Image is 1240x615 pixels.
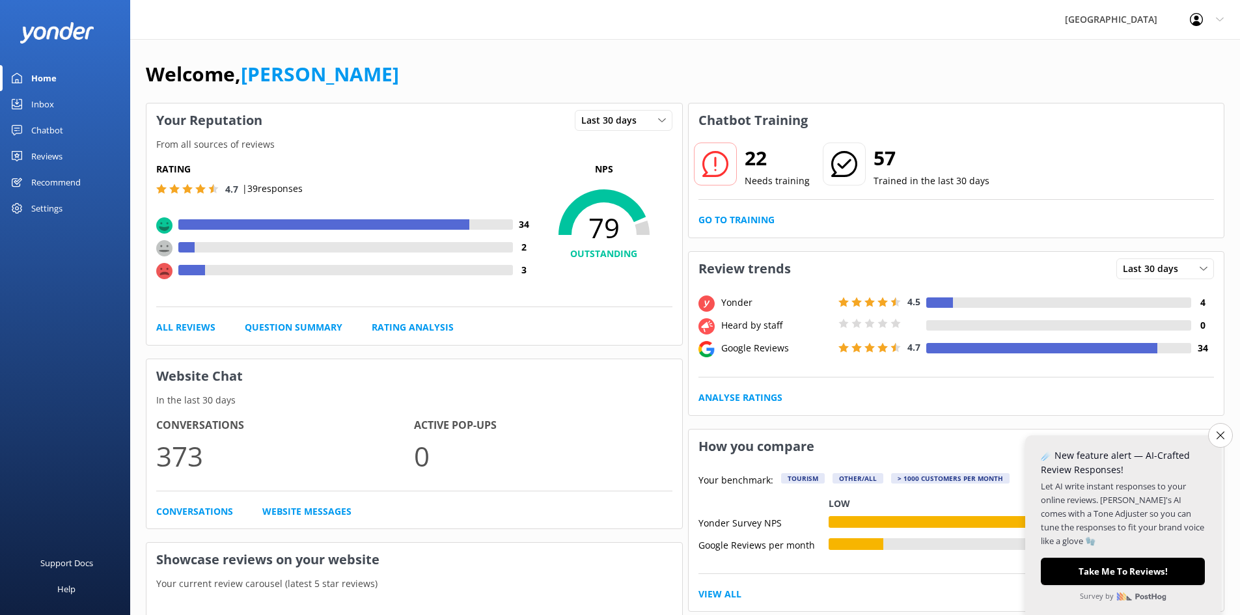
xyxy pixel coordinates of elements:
p: Your current review carousel (latest 5 star reviews) [146,577,682,591]
span: Last 30 days [1123,262,1186,276]
p: Trained in the last 30 days [874,174,989,188]
h3: How you compare [689,430,824,463]
h2: 22 [745,143,810,174]
p: Low [829,497,850,511]
div: > 1000 customers per month [891,473,1010,484]
p: | 39 responses [242,182,303,196]
a: Conversations [156,504,233,519]
h3: Review trends [689,252,801,286]
div: Chatbot [31,117,63,143]
a: View All [698,587,741,601]
div: Support Docs [40,550,93,576]
p: In the last 30 days [146,393,682,407]
p: NPS [536,162,672,176]
div: Help [57,576,76,602]
div: Tourism [781,473,825,484]
div: Settings [31,195,62,221]
h4: 3 [513,263,536,277]
div: Yonder [718,295,835,310]
div: Reviews [31,143,62,169]
div: Heard by staff [718,318,835,333]
p: 373 [156,434,414,478]
p: Needs training [745,174,810,188]
span: Last 30 days [581,113,644,128]
h4: 34 [1191,341,1214,355]
h4: Active Pop-ups [414,417,672,434]
span: 4.7 [225,183,238,195]
h3: Website Chat [146,359,682,393]
h4: 4 [1191,295,1214,310]
h2: 57 [874,143,989,174]
div: Home [31,65,57,91]
h4: OUTSTANDING [536,247,672,261]
h3: Chatbot Training [689,103,818,137]
p: From all sources of reviews [146,137,682,152]
span: 4.5 [907,295,920,308]
h4: 2 [513,240,536,254]
div: Google Reviews per month [698,538,829,550]
span: 4.7 [907,341,920,353]
a: [PERSON_NAME] [241,61,399,87]
h3: Showcase reviews on your website [146,543,682,577]
h3: Your Reputation [146,103,272,137]
a: Website Messages [262,504,351,519]
a: Go to Training [698,213,775,227]
div: Other/All [833,473,883,484]
a: All Reviews [156,320,215,335]
h4: Conversations [156,417,414,434]
h5: Rating [156,162,536,176]
img: yonder-white-logo.png [20,22,94,44]
p: Your benchmark: [698,473,773,489]
p: 0 [414,434,672,478]
div: Yonder Survey NPS [698,516,829,528]
a: Rating Analysis [372,320,454,335]
div: Inbox [31,91,54,117]
a: Question Summary [245,320,342,335]
h4: 0 [1191,318,1214,333]
a: Analyse Ratings [698,390,782,405]
div: Recommend [31,169,81,195]
span: 79 [536,212,672,244]
div: Google Reviews [718,341,835,355]
h4: 34 [513,217,536,232]
h1: Welcome, [146,59,399,90]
